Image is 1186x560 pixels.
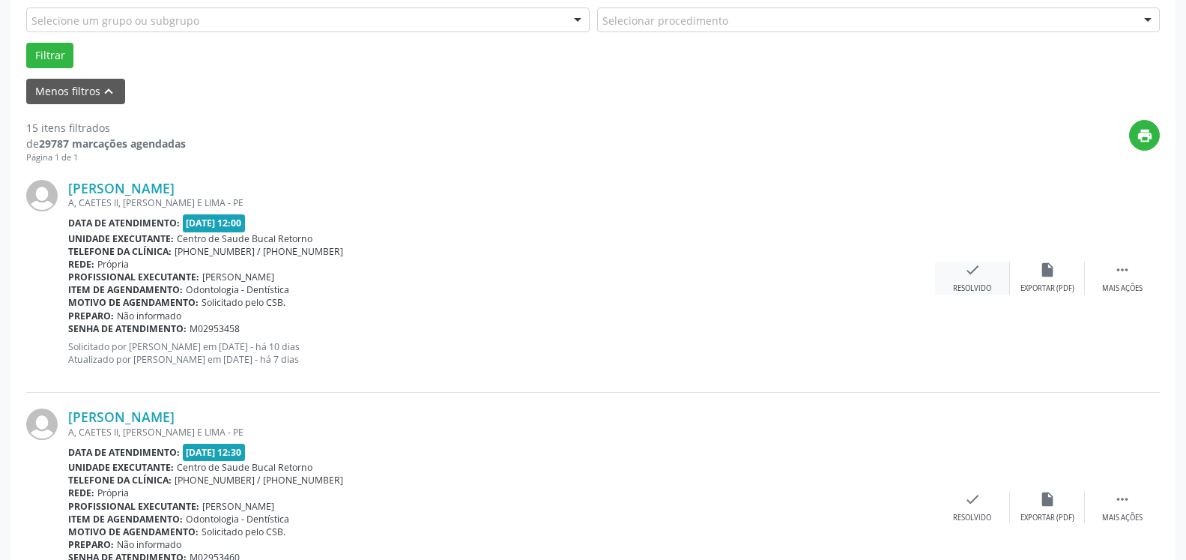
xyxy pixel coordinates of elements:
[190,322,240,335] span: M02953458
[26,151,186,164] div: Página 1 de 1
[202,500,274,513] span: [PERSON_NAME]
[964,491,981,508] i: check
[1102,283,1143,294] div: Mais ações
[1039,262,1056,278] i: insert_drive_file
[953,513,991,523] div: Resolvido
[1039,491,1056,508] i: insert_drive_file
[175,245,343,258] span: [PHONE_NUMBER] / [PHONE_NUMBER]
[97,487,129,499] span: Própria
[68,340,935,366] p: Solicitado por [PERSON_NAME] em [DATE] - há 10 dias Atualizado por [PERSON_NAME] em [DATE] - há 7...
[68,217,180,229] b: Data de atendimento:
[68,474,172,487] b: Telefone da clínica:
[1137,127,1153,144] i: print
[100,83,117,100] i: keyboard_arrow_up
[26,409,58,440] img: img
[68,538,114,551] b: Preparo:
[68,180,175,196] a: [PERSON_NAME]
[117,310,181,322] span: Não informado
[1020,513,1074,523] div: Exportar (PDF)
[1114,262,1131,278] i: 
[68,310,114,322] b: Preparo:
[177,232,312,245] span: Centro de Saude Bucal Retorno
[97,258,129,271] span: Própria
[175,474,343,487] span: [PHONE_NUMBER] / [PHONE_NUMBER]
[68,258,94,271] b: Rede:
[183,214,246,232] span: [DATE] 12:00
[186,283,289,296] span: Odontologia - Dentística
[183,444,246,461] span: [DATE] 12:30
[26,120,186,136] div: 15 itens filtrados
[68,271,199,283] b: Profissional executante:
[953,283,991,294] div: Resolvido
[39,136,186,151] strong: 29787 marcações agendadas
[68,232,174,245] b: Unidade executante:
[177,461,312,474] span: Centro de Saude Bucal Retorno
[117,538,181,551] span: Não informado
[26,79,125,105] button: Menos filtroskeyboard_arrow_up
[68,322,187,335] b: Senha de atendimento:
[68,526,199,538] b: Motivo de agendamento:
[68,461,174,474] b: Unidade executante:
[26,43,73,68] button: Filtrar
[31,13,199,28] span: Selecione um grupo ou subgrupo
[1102,513,1143,523] div: Mais ações
[68,500,199,513] b: Profissional executante:
[68,487,94,499] b: Rede:
[68,296,199,309] b: Motivo de agendamento:
[68,446,180,459] b: Data de atendimento:
[1020,283,1074,294] div: Exportar (PDF)
[602,13,728,28] span: Selecionar procedimento
[26,136,186,151] div: de
[186,513,289,526] span: Odontologia - Dentística
[202,526,285,538] span: Solicitado pelo CSB.
[68,513,183,526] b: Item de agendamento:
[202,296,285,309] span: Solicitado pelo CSB.
[68,245,172,258] b: Telefone da clínica:
[202,271,274,283] span: [PERSON_NAME]
[68,409,175,425] a: [PERSON_NAME]
[68,196,935,209] div: A, CAETES II, [PERSON_NAME] E LIMA - PE
[964,262,981,278] i: check
[26,180,58,211] img: img
[1114,491,1131,508] i: 
[68,283,183,296] b: Item de agendamento:
[68,426,935,439] div: A, CAETES II, [PERSON_NAME] E LIMA - PE
[1129,120,1160,151] button: print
